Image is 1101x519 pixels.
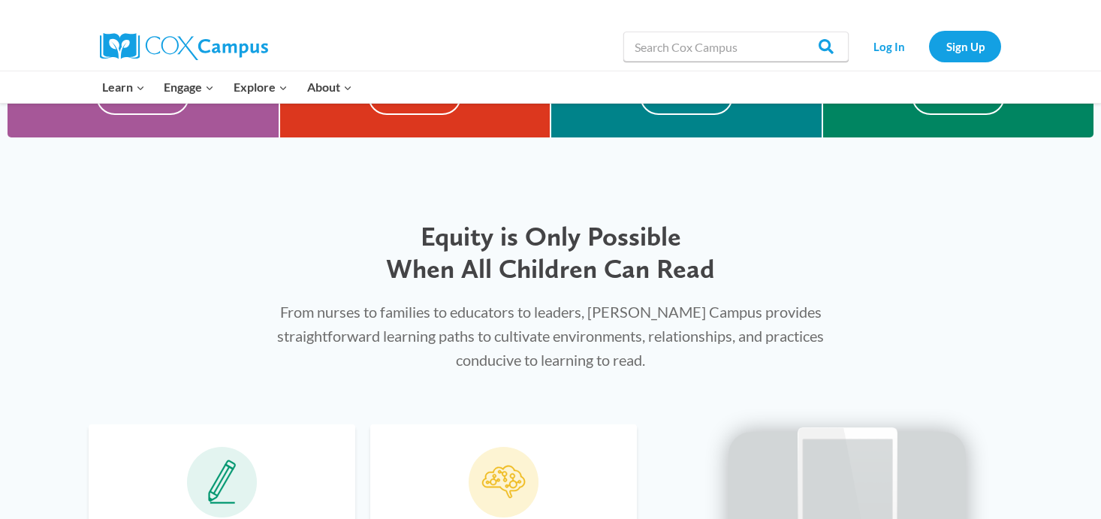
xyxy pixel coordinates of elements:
button: Child menu of Explore [224,71,297,103]
p: From nurses to families to educators to leaders, [PERSON_NAME] Campus provides straightforward le... [260,300,841,372]
nav: Primary Navigation [92,71,361,103]
button: Child menu of About [297,71,362,103]
img: Cox Campus [100,33,268,60]
button: Child menu of Learn [92,71,155,103]
span: Equity is Only Possible When All Children Can Read [386,220,715,285]
button: Child menu of Engage [155,71,225,103]
a: Sign Up [929,31,1001,62]
a: Log In [856,31,922,62]
input: Search Cox Campus [623,32,849,62]
nav: Secondary Navigation [856,31,1001,62]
